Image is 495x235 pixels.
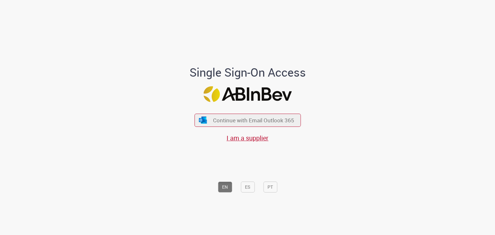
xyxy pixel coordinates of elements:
[213,117,294,124] span: Continue with Email Outlook 365
[158,66,337,79] h1: Single Sign-On Access
[263,182,277,193] button: PT
[241,182,255,193] button: ES
[227,134,268,142] a: I am a supplier
[218,182,232,193] button: EN
[203,86,292,102] img: Logo ABInBev
[199,117,208,124] img: ícone Azure/Microsoft 360
[194,114,301,127] button: ícone Azure/Microsoft 360 Continue with Email Outlook 365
